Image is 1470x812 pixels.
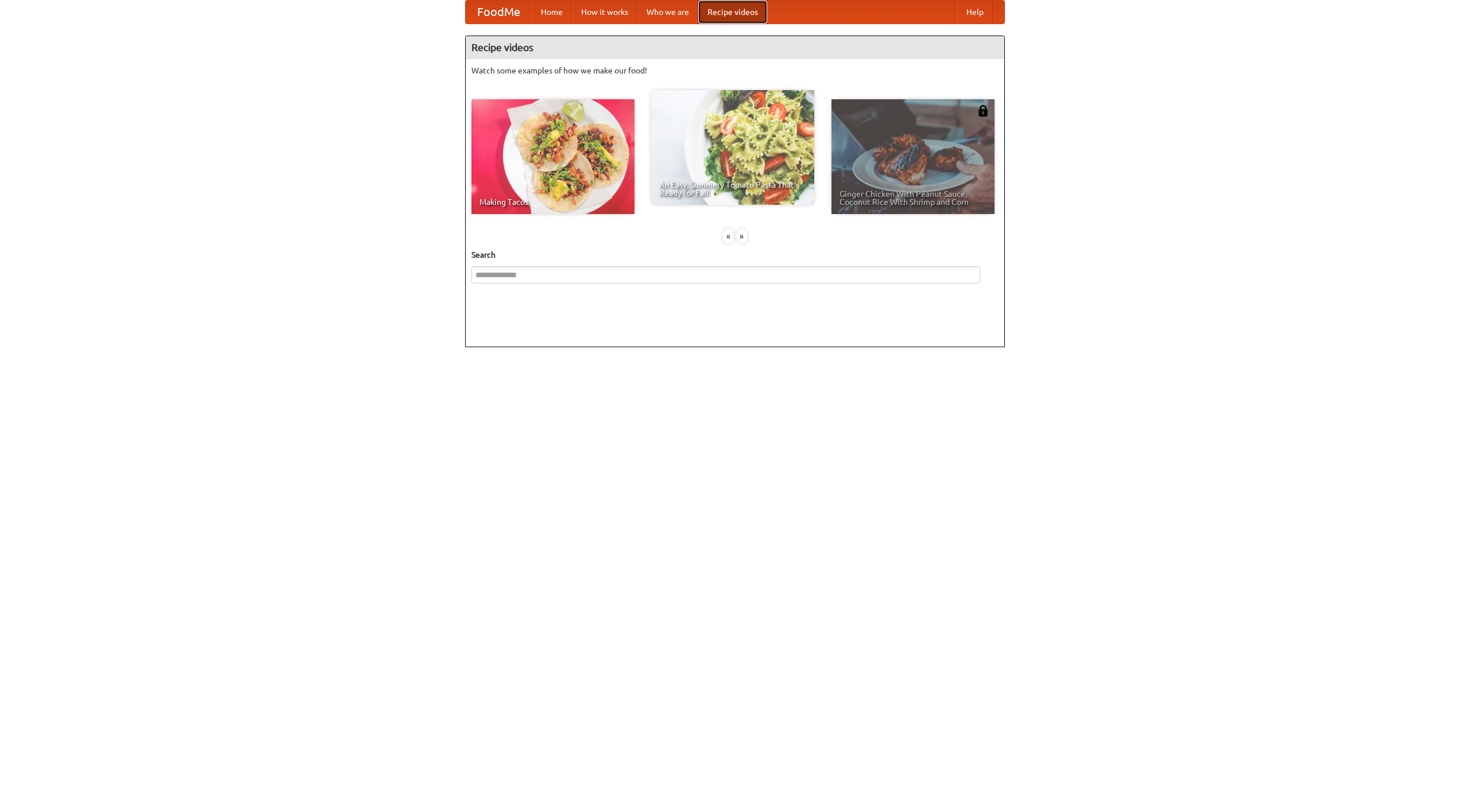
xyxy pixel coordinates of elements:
a: FoodMe [466,1,532,24]
a: Recipe videos [698,1,767,24]
div: « [723,229,733,243]
a: Home [532,1,572,24]
a: How it works [572,1,637,24]
a: Making Tacos [471,99,635,214]
span: Making Tacos [479,198,626,206]
span: An Easy, Summery Tomato Pasta That's Ready for Fall [659,181,806,197]
a: An Easy, Summery Tomato Pasta That's Ready for Fall [651,90,814,205]
img: 483408.png [977,105,989,116]
a: Help [957,1,993,24]
h4: Recipe videos [466,36,1004,59]
a: Who we are [637,1,698,24]
div: » [737,229,747,243]
p: Watch some examples of how we make our food! [471,65,999,76]
h5: Search [471,249,999,261]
